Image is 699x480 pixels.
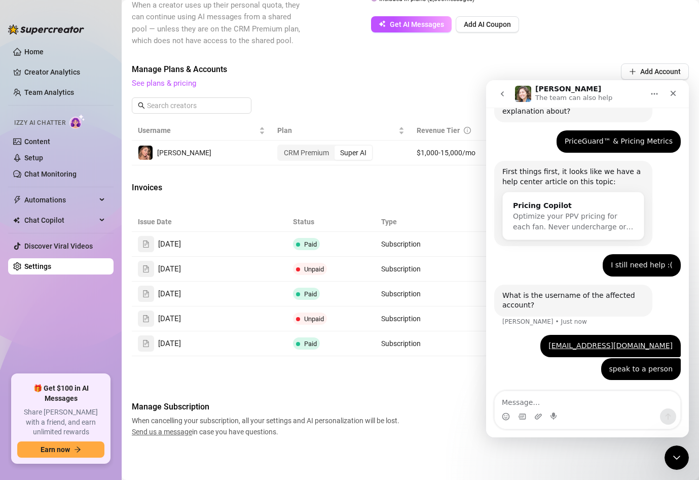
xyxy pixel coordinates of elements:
span: [DATE] [158,238,181,251]
span: Share [PERSON_NAME] with a friend, and earn unlimited rewards [17,407,104,437]
span: 🎁 Get $100 in AI Messages [17,384,104,403]
span: Unpaid [304,265,324,273]
span: search [138,102,145,109]
img: Chat Copilot [13,217,20,224]
a: Settings [24,262,51,270]
th: Breakdown [479,212,565,232]
span: Subscription [381,240,421,248]
span: Send us a message [132,428,192,436]
input: Search creators [147,100,237,111]
a: Chat Monitoring [24,170,77,178]
span: Subscription [381,265,421,273]
iframe: Intercom live chat [665,445,689,470]
span: Izzy AI Chatter [14,118,65,128]
a: Creator Analytics [24,64,105,80]
span: Paid [304,340,317,348]
span: Username [138,125,257,136]
span: [DATE] [158,288,181,300]
button: Get AI Messages [371,16,452,32]
span: [DATE] [158,313,181,325]
span: file-text [142,265,150,272]
span: Get AI Messages [390,20,444,28]
a: Discover Viral Videos [24,242,93,250]
span: info-circle [464,127,471,134]
span: Invoices [132,182,302,194]
span: [PERSON_NAME] [157,149,211,157]
th: Plan [271,121,411,141]
td: $1,000-15,000/mo [411,141,494,165]
span: Add Account [640,67,681,76]
button: Add AI Coupon [456,16,519,32]
span: Plan [277,125,396,136]
span: Subscription [381,339,421,348]
span: file-text [142,315,150,322]
span: Add AI Coupon [464,20,511,28]
th: Issue Date [132,212,287,232]
button: Add Account [621,63,689,80]
span: file-text [142,340,150,347]
span: Paid [304,290,317,298]
img: AI Chatter [69,114,85,129]
img: Anastasia [138,146,153,160]
div: CRM Premium [278,146,335,160]
a: Home [24,48,44,56]
span: [DATE] [158,263,181,276]
span: thunderbolt [13,196,21,204]
a: Setup [24,154,43,162]
img: logo-BBDzfeDw.svg [8,24,84,35]
span: Chat Copilot [24,212,96,228]
span: plus [629,68,636,75]
span: arrow-right [74,446,81,453]
a: See plans & pricing [132,79,196,88]
span: When cancelling your subscription, all your settings and AI personalization will be lost. in case... [132,415,402,437]
th: Username [132,121,271,141]
div: Super AI [335,146,372,160]
span: Subscription [381,290,421,298]
div: segmented control [277,145,373,161]
span: Unpaid [304,315,324,323]
th: Status [287,212,375,232]
span: Revenue Tier [417,126,460,134]
iframe: Intercom live chat [486,80,689,437]
span: Earn now [41,445,70,454]
span: Manage Subscription [132,401,402,413]
span: Manage Plans & Accounts [132,63,552,76]
span: [DATE] [158,338,181,350]
span: file-text [142,241,150,248]
th: Type [375,212,479,232]
span: Automations [24,192,96,208]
